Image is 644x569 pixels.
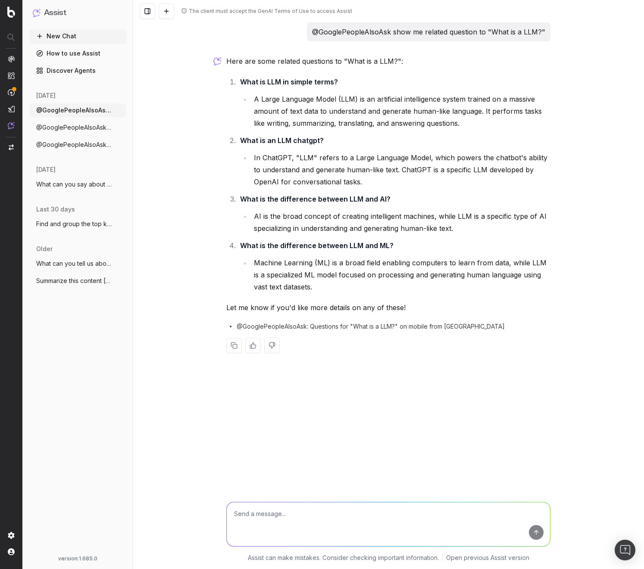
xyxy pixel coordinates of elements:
span: [DATE] [36,91,56,100]
span: Find and group the top keywords for hack [36,220,112,228]
li: Machine Learning (ML) is a broad field enabling computers to learn from data, while LLM is a spec... [251,257,550,293]
span: What can you say about [PERSON_NAME]? H [36,180,112,189]
img: Switch project [9,144,14,150]
img: Botify assist logo [213,57,222,65]
a: Open previous Assist version [446,553,529,562]
button: @GooglePeopleAlsoAsk show me related que [29,103,126,117]
li: A Large Language Model (LLM) is an artificial intelligence system trained on a massive amount of ... [251,93,550,129]
strong: What is LLM in simple terms? [240,78,338,86]
p: @GooglePeopleAlsoAsk show me related question to "What is a LLM?" [312,26,545,38]
button: @GooglePeopleAlsoAsk what's is a LLM? [29,121,126,134]
li: In ChatGPT, "LLM" refers to a Large Language Model, which powers the chatbot's ability to underst... [251,152,550,188]
img: Studio [8,106,15,112]
span: [DATE] [36,165,56,174]
span: @GooglePeopleAlsoAsk what's is a LLM? [36,123,112,132]
span: @GooglePeopleAlsoAsk show me related que [36,106,112,115]
li: AI is the broad concept of creating intelligent machines, while LLM is a specific type of AI spec... [251,210,550,234]
a: Discover Agents [29,64,126,78]
strong: What is an LLM chatgpt? [240,136,324,145]
span: last 30 days [36,205,75,214]
button: @GooglePeopleAlsoAsk What is a LLM? [29,138,126,152]
strong: What is the difference between LLM and AI? [240,195,391,203]
p: Let me know if you'd like more details on any of these! [226,302,550,314]
button: Summarize this content [URL][PERSON_NAME] [29,274,126,288]
div: The client must accept the GenAI Terms of Use to access Assist [189,8,352,15]
h1: Assist [44,7,66,19]
button: Find and group the top keywords for hack [29,217,126,231]
span: Summarize this content [URL][PERSON_NAME] [36,277,112,285]
button: What can you say about [PERSON_NAME]? H [29,177,126,191]
button: What can you tell us about [PERSON_NAME] [29,257,126,271]
img: Analytics [8,56,15,62]
img: My account [8,548,15,555]
img: Setting [8,532,15,539]
span: @GooglePeopleAlsoAsk: Questions for "What is a LLM?" on mobile from [GEOGRAPHIC_DATA] [237,322,505,331]
button: Assist [33,7,122,19]
span: What can you tell us about [PERSON_NAME] [36,259,112,268]
img: Intelligence [8,72,15,79]
img: Assist [8,122,15,129]
strong: What is the difference between LLM and ML? [240,241,394,250]
span: older [36,245,53,253]
button: New Chat [29,29,126,43]
span: @GooglePeopleAlsoAsk What is a LLM? [36,140,112,149]
img: Botify logo [7,6,15,18]
img: Assist [33,9,41,17]
img: Activation [8,89,15,96]
div: version: 1.685.0 [33,555,122,562]
div: Open Intercom Messenger [615,540,635,560]
p: Assist can make mistakes. Consider checking important information. [248,553,439,562]
p: Here are some related questions to "What is a LLM?": [226,55,550,67]
a: How to use Assist [29,47,126,60]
